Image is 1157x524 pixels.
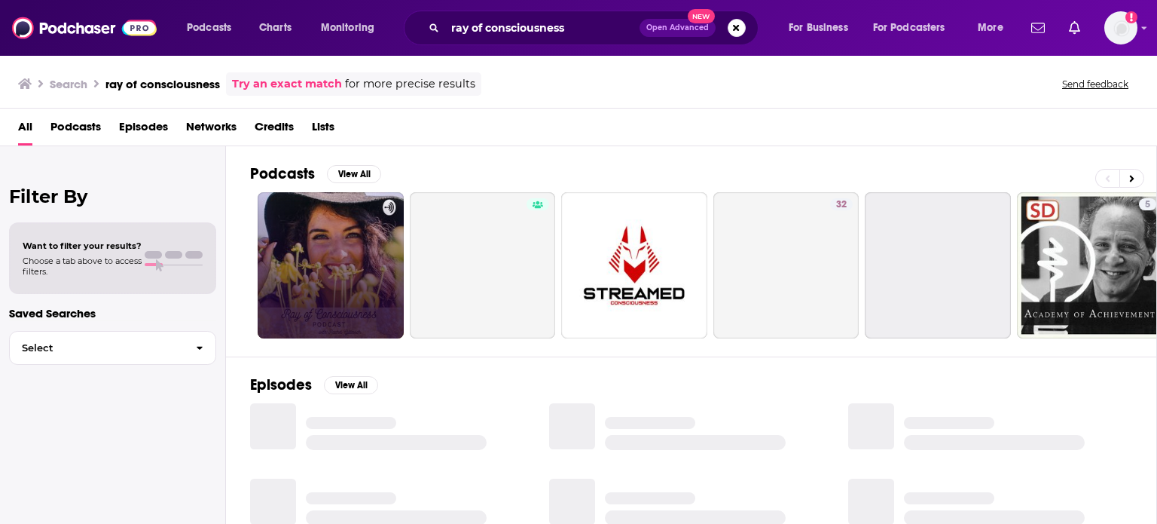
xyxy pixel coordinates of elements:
[119,115,168,146] a: Episodes
[232,75,342,93] a: Try an exact match
[646,24,709,32] span: Open Advanced
[324,376,378,394] button: View All
[105,77,220,91] h3: ray of consciousness
[830,198,853,210] a: 32
[186,115,237,146] a: Networks
[873,17,945,38] span: For Podcasters
[9,331,216,365] button: Select
[688,9,715,23] span: New
[187,17,231,38] span: Podcasts
[863,16,967,40] button: open menu
[345,75,475,93] span: for more precise results
[789,17,848,38] span: For Business
[445,16,640,40] input: Search podcasts, credits, & more...
[1145,198,1150,213] span: 5
[249,16,301,40] a: Charts
[23,256,142,277] span: Choose a tab above to access filters.
[310,16,394,40] button: open menu
[327,165,381,183] button: View All
[18,115,32,146] a: All
[50,77,87,91] h3: Search
[967,16,1022,40] button: open menu
[321,17,374,38] span: Monitoring
[1104,11,1137,44] span: Logged in as Ashley_Beenen
[176,16,251,40] button: open menu
[10,343,184,353] span: Select
[312,115,334,146] a: Lists
[50,115,101,146] a: Podcasts
[640,19,716,37] button: Open AdvancedNew
[836,198,847,213] span: 32
[1104,11,1137,44] img: User Profile
[12,14,157,42] img: Podchaser - Follow, Share and Rate Podcasts
[23,241,142,251] span: Want to filter your results?
[9,306,216,320] p: Saved Searches
[418,11,773,45] div: Search podcasts, credits, & more...
[250,375,312,394] h2: Episodes
[1139,198,1156,210] a: 5
[1058,78,1133,90] button: Send feedback
[250,164,315,183] h2: Podcasts
[1063,15,1086,41] a: Show notifications dropdown
[1125,11,1137,23] svg: Add a profile image
[778,16,867,40] button: open menu
[713,192,859,339] a: 32
[250,375,378,394] a: EpisodesView All
[1025,15,1051,41] a: Show notifications dropdown
[259,17,292,38] span: Charts
[250,164,381,183] a: PodcastsView All
[1104,11,1137,44] button: Show profile menu
[978,17,1003,38] span: More
[9,185,216,207] h2: Filter By
[255,115,294,146] a: Credits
